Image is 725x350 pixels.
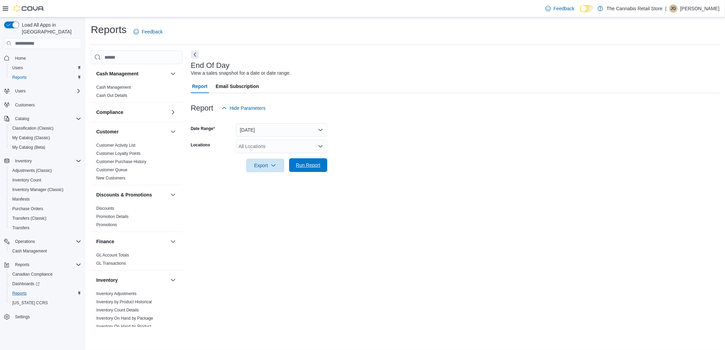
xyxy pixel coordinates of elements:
[10,176,44,184] a: Inventory Count
[96,214,129,219] span: Promotion Details
[12,261,32,269] button: Reports
[12,135,50,141] span: My Catalog (Classic)
[96,167,127,172] a: Customer Queue
[96,316,153,321] span: Inventory On Hand by Package
[12,313,32,321] a: Settings
[7,269,84,279] button: Canadian Compliance
[96,324,151,329] span: Inventory On Hand by Product
[15,88,26,94] span: Users
[1,260,84,269] button: Reports
[250,159,280,172] span: Export
[10,124,81,132] span: Classification (Classic)
[10,176,81,184] span: Inventory Count
[12,115,32,123] button: Catalog
[96,261,126,266] a: GL Transactions
[543,2,577,15] a: Feedback
[15,56,26,61] span: Home
[96,300,152,304] a: Inventory by Product Historical
[12,196,30,202] span: Manifests
[219,101,268,115] button: Hide Parameters
[7,73,84,82] button: Reports
[14,5,44,12] img: Cova
[10,134,53,142] a: My Catalog (Classic)
[12,168,52,173] span: Adjustments (Classic)
[96,222,117,228] span: Promotions
[7,133,84,143] button: My Catalog (Classic)
[10,166,55,175] a: Adjustments (Classic)
[169,70,177,78] button: Cash Management
[12,54,81,62] span: Home
[12,87,81,95] span: Users
[12,157,81,165] span: Inventory
[7,143,84,152] button: My Catalog (Beta)
[12,65,23,71] span: Users
[191,126,215,131] label: Date Range
[680,4,720,13] p: [PERSON_NAME]
[10,64,81,72] span: Users
[12,157,34,165] button: Inventory
[96,109,168,116] button: Compliance
[96,308,139,312] a: Inventory Count Details
[96,238,114,245] h3: Finance
[10,166,81,175] span: Adjustments (Classic)
[96,191,152,198] h3: Discounts & Promotions
[10,214,49,222] a: Transfers (Classic)
[236,123,327,137] button: [DATE]
[96,159,146,164] a: Customer Purchase History
[1,312,84,322] button: Settings
[12,312,81,321] span: Settings
[10,299,51,307] a: [US_STATE] CCRS
[91,204,183,232] div: Discounts & Promotions
[7,214,84,223] button: Transfers (Classic)
[96,238,168,245] button: Finance
[665,4,667,13] p: |
[131,25,165,39] a: Feedback
[169,191,177,199] button: Discounts & Promotions
[96,93,127,98] a: Cash Out Details
[12,225,29,231] span: Transfers
[96,222,117,227] a: Promotions
[169,108,177,116] button: Compliance
[10,205,81,213] span: Purchase Orders
[96,291,137,296] span: Inventory Adjustments
[296,162,321,169] span: Run Report
[10,247,49,255] a: Cash Management
[96,253,129,258] a: GL Account Totals
[1,100,84,110] button: Customers
[12,237,81,246] span: Operations
[1,53,84,63] button: Home
[10,299,81,307] span: Washington CCRS
[91,141,183,185] div: Customer
[4,50,81,339] nav: Complex example
[554,5,574,12] span: Feedback
[10,205,46,213] a: Purchase Orders
[7,289,84,298] button: Reports
[96,291,137,296] a: Inventory Adjustments
[15,262,29,267] span: Reports
[96,277,118,283] h3: Inventory
[96,277,168,283] button: Inventory
[96,151,141,156] a: Customer Loyalty Points
[7,279,84,289] a: Dashboards
[12,272,53,277] span: Canadian Compliance
[12,187,63,192] span: Inventory Manager (Classic)
[10,280,42,288] a: Dashboards
[12,101,81,109] span: Customers
[12,54,29,62] a: Home
[7,204,84,214] button: Purchase Orders
[96,299,152,305] span: Inventory by Product Historical
[10,247,81,255] span: Cash Management
[7,246,84,256] button: Cash Management
[96,159,146,164] span: Customer Purchase History
[91,251,183,270] div: Finance
[1,156,84,166] button: Inventory
[15,116,29,121] span: Catalog
[96,167,127,173] span: Customer Queue
[169,276,177,284] button: Inventory
[318,144,323,149] button: Open list of options
[96,206,114,211] span: Discounts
